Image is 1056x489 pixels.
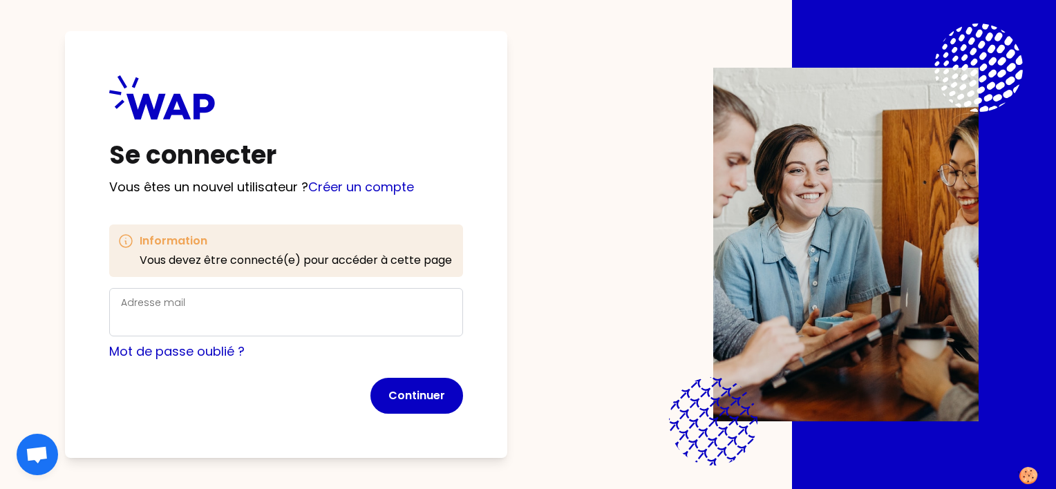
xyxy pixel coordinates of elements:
a: Créer un compte [308,178,414,195]
label: Adresse mail [121,296,185,309]
p: Vous êtes un nouvel utilisateur ? [109,178,463,197]
a: Mot de passe oublié ? [109,343,245,360]
h1: Se connecter [109,142,463,169]
button: Continuer [370,378,463,414]
h3: Information [140,233,452,249]
div: Ouvrir le chat [17,434,58,475]
p: Vous devez être connecté(e) pour accéder à cette page [140,252,452,269]
img: Description [713,68,979,421]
